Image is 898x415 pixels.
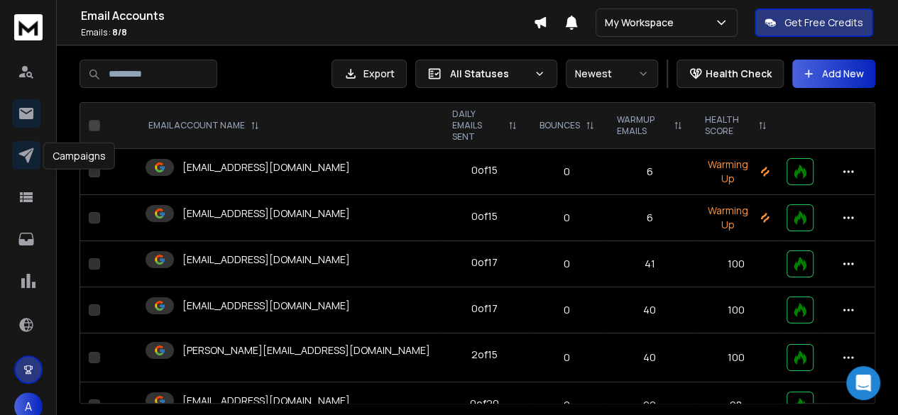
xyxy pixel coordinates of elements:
[471,348,498,362] div: 2 of 15
[792,60,875,88] button: Add New
[471,255,498,270] div: 0 of 17
[537,303,597,317] p: 0
[14,14,43,40] img: logo
[606,333,693,382] td: 40
[705,114,752,137] p: HEALTH SCORE
[606,195,693,241] td: 6
[471,209,498,223] div: 0 of 15
[694,241,778,287] td: 100
[332,60,407,88] button: Export
[182,253,350,267] p: [EMAIL_ADDRESS][DOMAIN_NAME]
[148,120,259,131] div: EMAIL ACCOUNT NAME
[566,60,658,88] button: Newest
[450,67,528,81] p: All Statuses
[182,299,350,313] p: [EMAIL_ADDRESS][DOMAIN_NAME]
[694,287,778,333] td: 100
[452,109,503,143] p: DAILY EMAILS SENT
[471,301,498,316] div: 0 of 17
[846,366,880,400] div: Open Intercom Messenger
[606,287,693,333] td: 40
[182,343,430,358] p: [PERSON_NAME][EMAIL_ADDRESS][DOMAIN_NAME]
[702,157,770,186] p: Warming Up
[470,397,499,411] div: 0 of 20
[677,60,784,88] button: Health Check
[537,211,597,225] p: 0
[540,120,580,131] p: BOUNCES
[702,204,770,232] p: Warming Up
[471,163,498,177] div: 0 of 15
[784,16,863,30] p: Get Free Credits
[606,241,693,287] td: 41
[182,206,350,221] p: [EMAIL_ADDRESS][DOMAIN_NAME]
[112,26,127,38] span: 8 / 8
[537,350,597,365] p: 0
[706,67,772,81] p: Health Check
[537,257,597,271] p: 0
[605,16,679,30] p: My Workspace
[182,394,350,408] p: [EMAIL_ADDRESS][DOMAIN_NAME]
[537,165,597,179] p: 0
[537,398,597,412] p: 0
[694,333,778,382] td: 100
[755,9,873,37] button: Get Free Credits
[81,7,533,24] h1: Email Accounts
[182,160,350,175] p: [EMAIL_ADDRESS][DOMAIN_NAME]
[617,114,667,137] p: WARMUP EMAILS
[43,143,115,170] div: Campaigns
[606,149,693,195] td: 6
[81,27,533,38] p: Emails :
